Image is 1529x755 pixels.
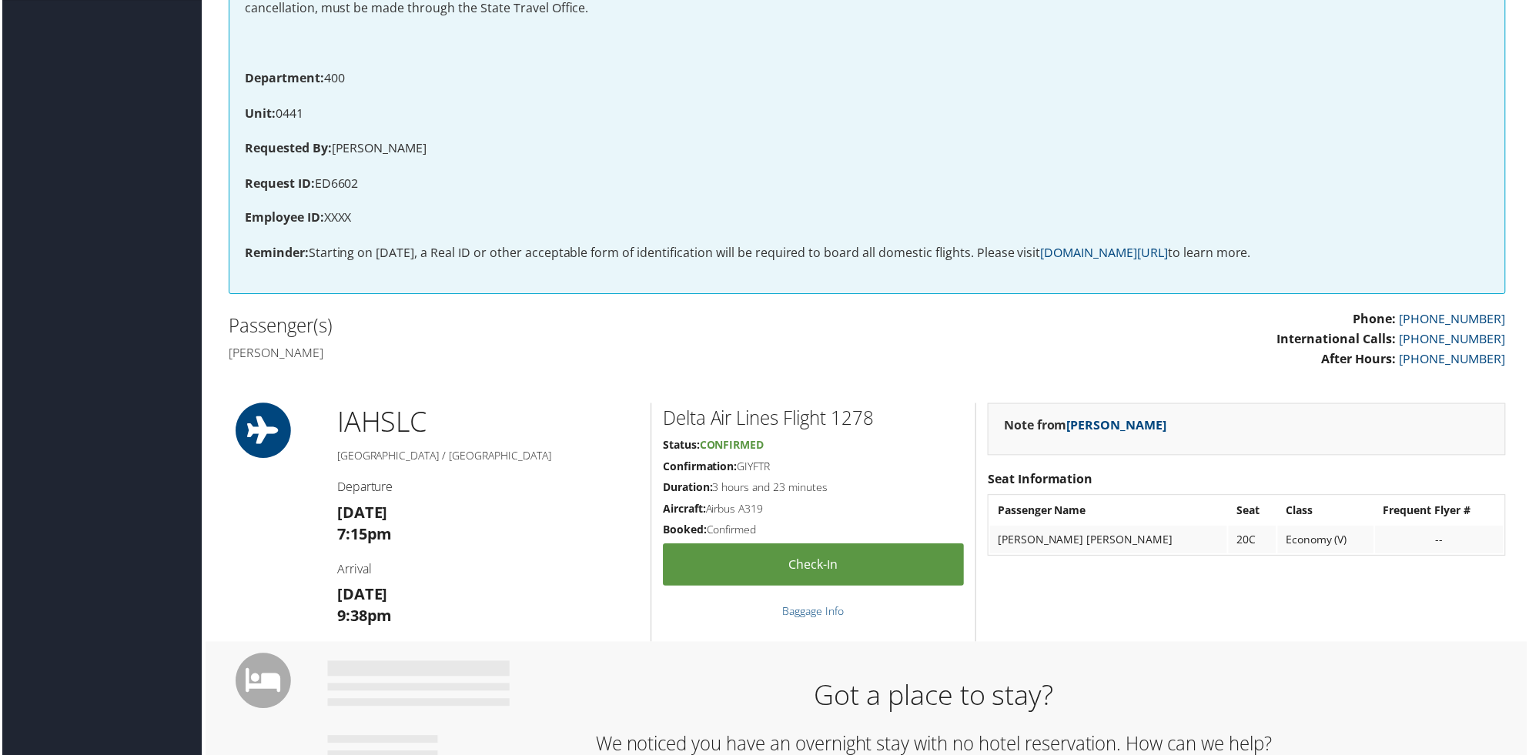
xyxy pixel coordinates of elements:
h5: 3 hours and 23 minutes [663,481,965,496]
a: [PHONE_NUMBER] [1401,351,1508,368]
strong: After Hours: [1323,351,1398,368]
th: Class [1280,498,1376,526]
th: Frequent Flyer # [1377,498,1506,526]
a: [PHONE_NUMBER] [1401,331,1508,348]
td: 20C [1230,527,1278,555]
h5: [GEOGRAPHIC_DATA] / [GEOGRAPHIC_DATA] [336,449,639,465]
strong: Aircraft: [663,503,706,517]
strong: Department: [243,69,323,86]
th: Passenger Name [991,498,1229,526]
p: Starting on [DATE], a Real ID or other acceptable form of identification will be required to boar... [243,244,1492,264]
a: Check-in [663,545,965,587]
div: -- [1385,534,1498,548]
h2: Delta Air Lines Flight 1278 [663,406,965,433]
strong: 7:15pm [336,525,391,546]
h4: Arrival [336,562,639,579]
h5: GIYFTR [663,460,965,476]
strong: Requested By: [243,139,330,156]
strong: [DATE] [336,503,386,524]
a: [PHONE_NUMBER] [1401,311,1508,328]
td: Economy (V) [1280,527,1376,555]
strong: Note from [1005,418,1168,435]
p: ED6602 [243,174,1492,194]
td: [PERSON_NAME] [PERSON_NAME] [991,527,1229,555]
span: Confirmed [700,439,764,453]
strong: 9:38pm [336,606,391,627]
h5: Confirmed [663,523,965,539]
h2: Passenger(s) [227,313,856,339]
th: Seat [1230,498,1278,526]
h5: Airbus A319 [663,503,965,518]
strong: [DATE] [336,585,386,606]
a: Baggage Info [783,605,845,620]
strong: Booked: [663,523,707,538]
strong: Reminder: [243,245,307,262]
h4: [PERSON_NAME] [227,345,856,362]
h4: Departure [336,479,639,496]
p: XXXX [243,209,1492,229]
strong: Employee ID: [243,209,323,226]
a: [DOMAIN_NAME][URL] [1042,245,1169,262]
strong: Duration: [663,481,713,496]
strong: Seat Information [989,472,1094,489]
p: 400 [243,68,1492,89]
strong: International Calls: [1279,331,1398,348]
strong: Confirmation: [663,460,738,475]
strong: Unit: [243,105,274,122]
p: 0441 [243,104,1492,124]
strong: Status: [663,439,700,453]
p: [PERSON_NAME] [243,139,1492,159]
a: [PERSON_NAME] [1068,418,1168,435]
h1: IAH SLC [336,404,639,443]
strong: Request ID: [243,175,313,192]
strong: Phone: [1355,311,1398,328]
